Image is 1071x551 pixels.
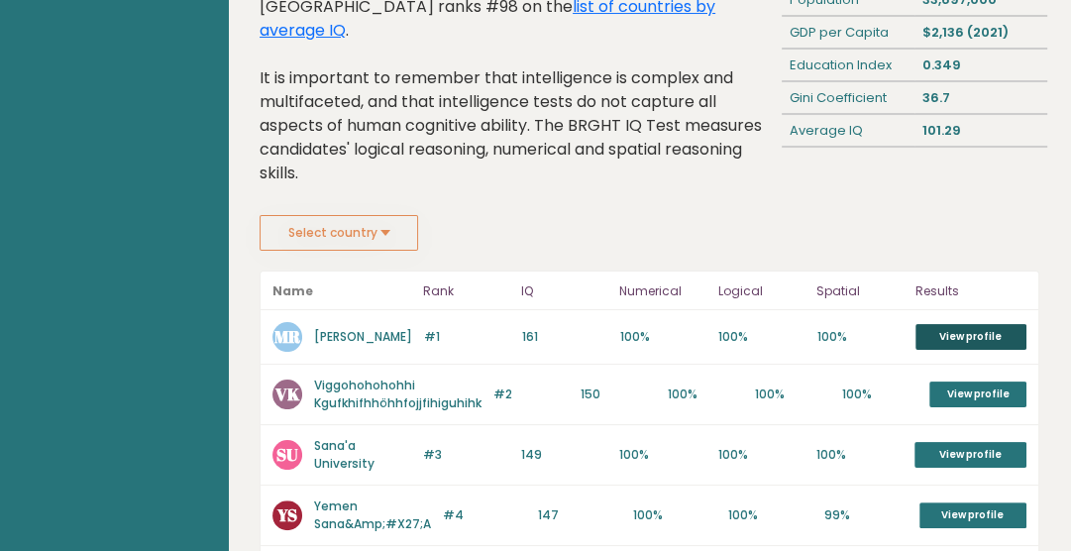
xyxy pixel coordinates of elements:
text: YS [276,503,297,526]
p: 100% [842,386,917,403]
a: Sana'a University [314,437,375,472]
p: 100% [619,446,705,464]
p: 100% [728,506,811,524]
b: Name [272,282,313,299]
a: Yemen Sana&Amp;#X27;A [314,497,431,532]
a: Viggohohohohhi Kgufkhifhhöhhfojjfihiguhihk [314,377,482,411]
div: 0.349 [914,50,1047,81]
a: View profile [929,382,1026,407]
p: 100% [668,386,743,403]
a: View profile [914,442,1026,468]
div: 36.7 [914,82,1047,114]
p: #3 [423,446,509,464]
p: 100% [620,328,706,346]
p: Numerical [619,279,705,303]
p: Rank [423,279,509,303]
p: 100% [755,386,830,403]
text: SU [276,443,298,466]
div: GDP per Capita [782,17,914,49]
div: 101.29 [914,115,1047,147]
p: 100% [816,328,903,346]
p: 149 [521,446,607,464]
p: 100% [718,328,804,346]
p: #4 [443,506,526,524]
a: View profile [915,324,1026,350]
p: Logical [718,279,804,303]
p: 99% [823,506,907,524]
p: #1 [424,328,510,346]
p: 100% [816,446,903,464]
text: MR [274,325,301,348]
p: Spatial [816,279,903,303]
a: [PERSON_NAME] [314,328,412,345]
button: Select country [260,215,418,251]
p: #2 [493,386,569,403]
div: $2,136 (2021) [914,17,1047,49]
p: 150 [581,386,656,403]
a: View profile [919,502,1026,528]
p: 147 [538,506,621,524]
div: Education Index [782,50,914,81]
p: 100% [633,506,716,524]
p: IQ [521,279,607,303]
p: 100% [718,446,804,464]
div: Average IQ [782,115,914,147]
div: Gini Coefficient [782,82,914,114]
p: 161 [522,328,608,346]
text: VK [274,383,300,405]
p: Results [914,279,1026,303]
